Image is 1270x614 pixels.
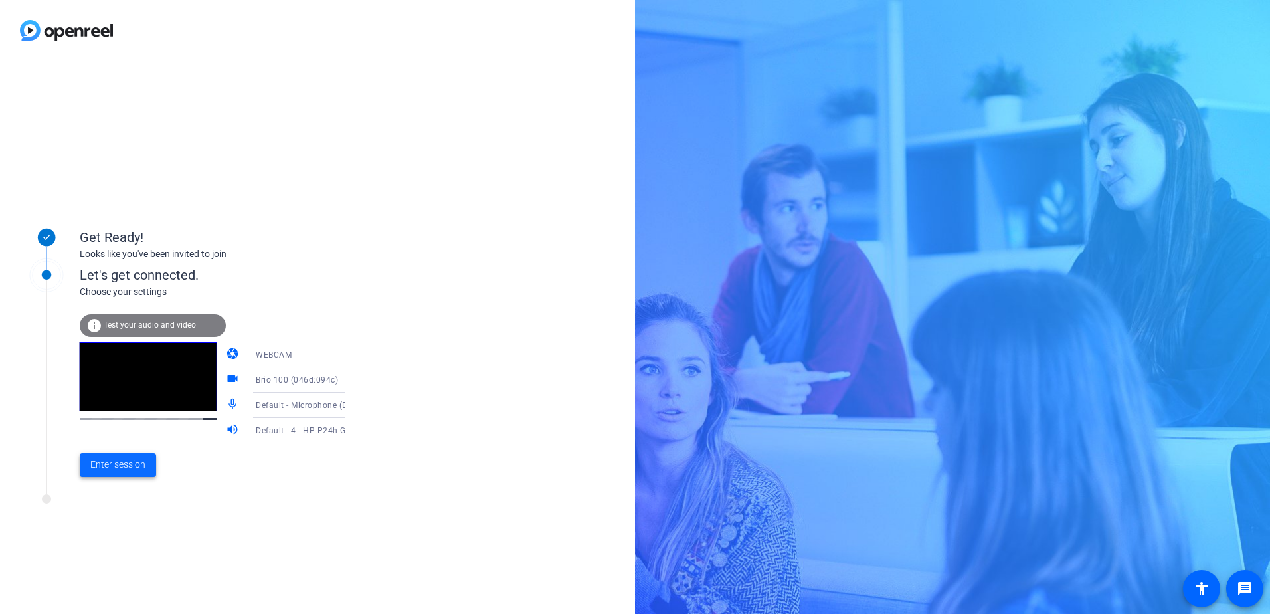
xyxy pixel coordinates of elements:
mat-icon: info [86,318,102,334]
mat-icon: mic_none [226,397,242,413]
span: Test your audio and video [104,320,196,330]
div: Choose your settings [80,285,373,299]
button: Enter session [80,453,156,477]
span: Enter session [90,458,145,472]
mat-icon: volume_up [226,423,242,439]
mat-icon: camera [226,347,242,363]
div: Looks like you've been invited to join [80,247,345,261]
div: Get Ready! [80,227,345,247]
mat-icon: videocam [226,372,242,388]
span: Default - Microphone (Brio 100) (046d:094c) [256,399,428,410]
mat-icon: message [1237,581,1253,597]
span: Default - 4 - HP P24h G5 (AMD High Definition Audio Device) [256,425,492,435]
div: Let's get connected. [80,265,373,285]
span: Brio 100 (046d:094c) [256,375,338,385]
mat-icon: accessibility [1194,581,1210,597]
span: WEBCAM [256,350,292,359]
